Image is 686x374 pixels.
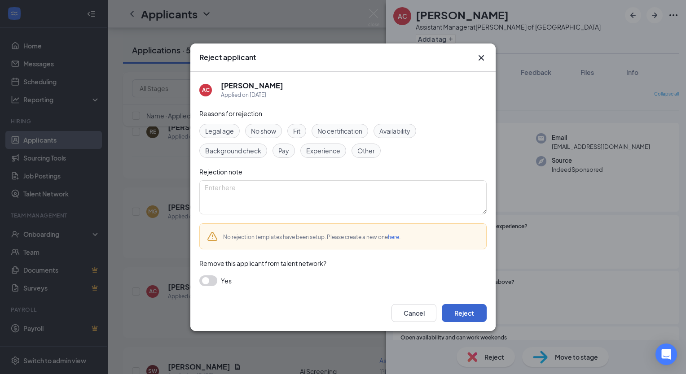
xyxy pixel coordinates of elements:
[476,52,487,63] svg: Cross
[221,91,283,100] div: Applied on [DATE]
[199,168,242,176] span: Rejection note
[278,146,289,156] span: Pay
[655,344,677,365] div: Open Intercom Messenger
[205,146,261,156] span: Background check
[199,259,326,267] span: Remove this applicant from talent network?
[306,146,340,156] span: Experience
[391,304,436,322] button: Cancel
[357,146,375,156] span: Other
[221,275,232,286] span: Yes
[223,234,400,240] span: No rejection templates have been setup. Please create a new one .
[251,126,276,136] span: No show
[293,126,300,136] span: Fit
[221,81,283,91] h5: [PERSON_NAME]
[207,231,218,242] svg: Warning
[379,126,410,136] span: Availability
[442,304,487,322] button: Reject
[205,126,234,136] span: Legal age
[476,52,487,63] button: Close
[199,109,262,117] span: Reasons for rejection
[388,234,399,240] a: here
[202,86,210,94] div: AC
[199,52,256,62] h3: Reject applicant
[317,126,362,136] span: No certification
